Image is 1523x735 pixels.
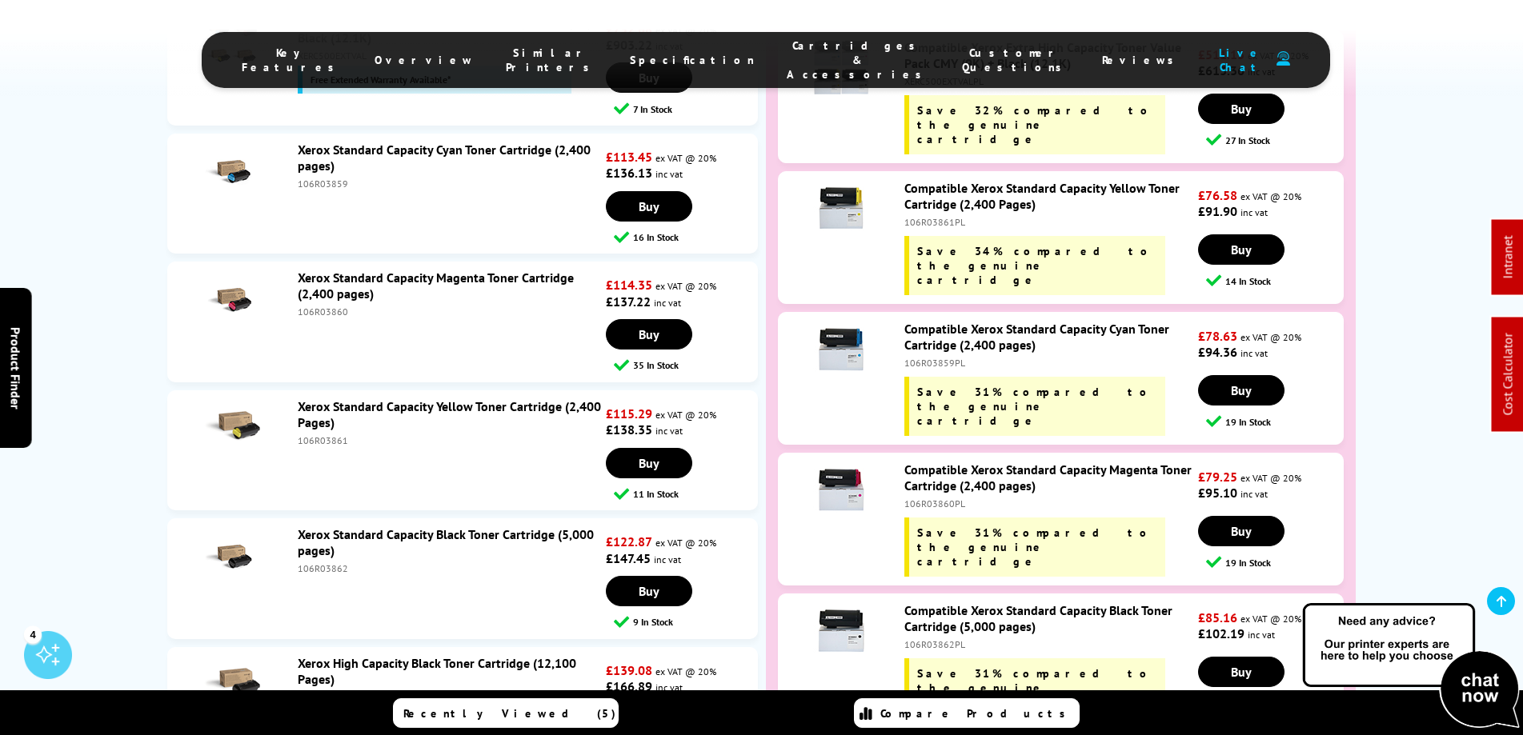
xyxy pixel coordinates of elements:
[630,53,755,67] span: Specification
[606,149,652,165] strong: £113.45
[403,706,616,721] span: Recently Viewed (5)
[614,486,757,501] div: 11 In Stock
[1231,242,1252,258] span: Buy
[655,409,716,421] span: ex VAT @ 20%
[1198,328,1237,344] strong: £78.63
[1206,554,1343,569] div: 19 In Stock
[614,230,757,245] div: 16 In Stock
[606,405,652,421] strong: £115.29
[298,142,591,174] a: Xerox Standard Capacity Cyan Toner Cartridge (2,400 pages)
[1248,629,1275,641] span: inc vat
[204,655,260,711] img: Xerox High Capacity Black Toner Cartridge (12,100 Pages)
[606,277,652,293] strong: £114.35
[787,38,930,82] span: Cartridges & Accessories
[614,358,757,373] div: 35 In Stock
[654,553,681,565] span: inc vat
[880,706,1074,721] span: Compare Products
[917,666,1153,709] span: Save 31% compared to the genuine cartridge
[1240,613,1301,625] span: ex VAT @ 20%
[655,168,683,180] span: inc vat
[917,385,1153,428] span: Save 31% compared to the genuine cartridge
[298,306,602,318] div: 106R03860
[639,583,659,599] span: Buy
[655,425,683,437] span: inc vat
[655,681,683,693] span: inc vat
[375,53,474,67] span: Overview
[962,46,1070,74] span: Customer Questions
[298,562,602,574] div: 106R03862
[506,46,598,74] span: Similar Printers
[204,142,260,198] img: Xerox Standard Capacity Cyan Toner Cartridge (2,400 pages)
[1214,46,1268,74] span: Live Chat
[1500,236,1516,279] a: Intranet
[904,602,1172,634] a: Compatible Xerox Standard Capacity Black Toner Cartridge (5,000 pages)
[298,178,602,190] div: 106R03859
[1240,331,1301,343] span: ex VAT @ 20%
[917,244,1154,287] span: Save 34% compared to the genuine cartridge
[1102,53,1182,67] span: Reviews
[1231,382,1252,398] span: Buy
[655,537,716,549] span: ex VAT @ 20%
[1206,132,1343,147] div: 27 In Stock
[1231,523,1252,539] span: Buy
[298,526,594,558] a: Xerox Standard Capacity Black Toner Cartridge (5,000 pages)
[606,165,652,181] strong: £136.13
[639,455,659,471] span: Buy
[606,662,652,678] strong: £139.08
[1198,187,1237,203] strong: £76.58
[298,270,574,302] a: Xerox Standard Capacity Magenta Toner Cartridge (2,400 pages)
[917,103,1154,146] span: Save 32% compared to the genuine cartridge
[606,294,651,310] strong: £137.22
[904,638,1194,650] div: 106R03862PL
[298,398,601,430] a: Xerox Standard Capacity Yellow Toner Cartridge (2,400 Pages)
[813,321,869,377] img: Compatible Xerox Standard Capacity Cyan Toner Cartridge (2,400 pages)
[606,678,652,694] strong: £166.89
[8,326,24,409] span: Product Finder
[1500,334,1516,416] a: Cost Calculator
[813,461,869,517] img: Compatible Xerox Standard Capacity Magenta Toner Cartridge (2,400 pages)
[917,525,1153,569] span: Save 31% compared to the genuine cartridge
[1231,101,1252,117] span: Buy
[1240,488,1268,500] span: inc vat
[654,297,681,309] span: inc vat
[1206,413,1343,429] div: 19 In Stock
[813,602,869,658] img: Compatible Xerox Standard Capacity Black Toner Cartridge (5,000 pages)
[655,152,716,164] span: ex VAT @ 20%
[204,270,260,326] img: Xerox Standard Capacity Magenta Toner Cartridge (2,400 pages)
[298,434,602,446] div: 106R03861
[204,398,260,454] img: Xerox Standard Capacity Yellow Toner Cartridge (2,400 Pages)
[614,101,757,116] div: 7 In Stock
[655,280,716,292] span: ex VAT @ 20%
[1240,190,1301,202] span: ex VAT @ 20%
[1198,469,1237,485] strong: £79.25
[904,180,1180,212] a: Compatible Xerox Standard Capacity Yellow Toner Cartridge (2,400 Pages)
[854,698,1080,728] a: Compare Products
[242,46,343,74] span: Key Features
[1198,609,1237,625] strong: £85.16
[1198,344,1237,360] strong: £94.36
[298,655,576,687] a: Xerox High Capacity Black Toner Cartridge (12,100 Pages)
[904,216,1194,228] div: 106R03861PL
[1206,273,1343,288] div: 14 In Stock
[606,533,652,549] strong: £122.87
[1277,51,1290,66] img: user-headset-duotone.svg
[204,526,260,582] img: Xerox Standard Capacity Black Toner Cartridge (5,000 pages)
[24,625,42,643] div: 4
[904,357,1194,369] div: 106R03859PL
[1198,203,1237,219] strong: £91.90
[1299,601,1523,732] img: Open Live Chat window
[813,180,869,236] img: Compatible Xerox Standard Capacity Yellow Toner Cartridge (2,400 Pages)
[1240,472,1301,484] span: ex VAT @ 20%
[393,698,619,728] a: Recently Viewed (5)
[606,421,652,437] strong: £138.35
[1231,664,1252,680] span: Buy
[1240,206,1268,218] span: inc vat
[1198,485,1237,501] strong: £95.10
[904,321,1169,353] a: Compatible Xerox Standard Capacity Cyan Toner Cartridge (2,400 pages)
[904,497,1194,509] div: 106R03860PL
[1198,625,1244,641] strong: £102.19
[639,198,659,214] span: Buy
[904,461,1192,493] a: Compatible Xerox Standard Capacity Magenta Toner Cartridge (2,400 pages)
[655,665,716,677] span: ex VAT @ 20%
[614,614,757,629] div: 9 In Stock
